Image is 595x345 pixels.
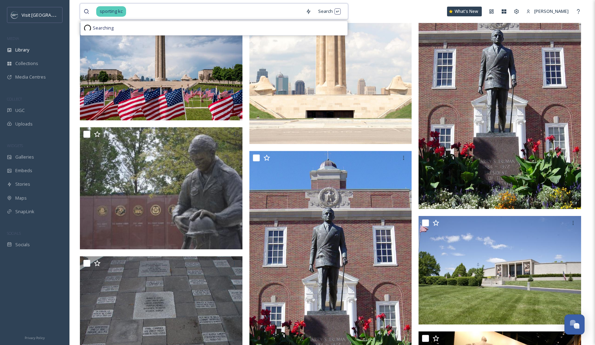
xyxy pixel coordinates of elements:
span: Collections [15,60,38,67]
span: Maps [15,195,27,201]
span: COLLECT [7,96,22,102]
span: Embeds [15,167,32,174]
span: Visit [GEOGRAPHIC_DATA] [22,11,75,18]
img: Korean War Memorial.jpg [80,127,242,249]
img: c3es6xdrejuflcaqpovn.png [11,11,18,18]
span: [PERSON_NAME] [534,8,569,14]
span: Galleries [15,154,34,160]
div: Search [315,5,344,18]
button: Open Chat [564,314,585,335]
span: MEDIA [7,36,19,41]
a: Privacy Policy [25,333,45,342]
a: [PERSON_NAME] [523,5,572,18]
span: Uploads [15,121,33,127]
a: What's New [447,7,482,16]
span: Socials [15,241,30,248]
span: WIDGETS [7,143,23,148]
span: Media Centres [15,74,46,80]
span: Library [15,47,29,53]
span: UGC [15,107,25,114]
span: sporting kc [96,6,126,16]
span: SnapLink [15,208,34,215]
img: 33943959_10156352018296241_3243192417242841088_o.jpg [80,12,242,120]
span: Stories [15,181,30,187]
span: Searching [93,25,114,31]
span: SOCIALS [7,231,21,236]
span: Privacy Policy [25,336,45,340]
img: Truman 5-web.jpg [419,216,581,324]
